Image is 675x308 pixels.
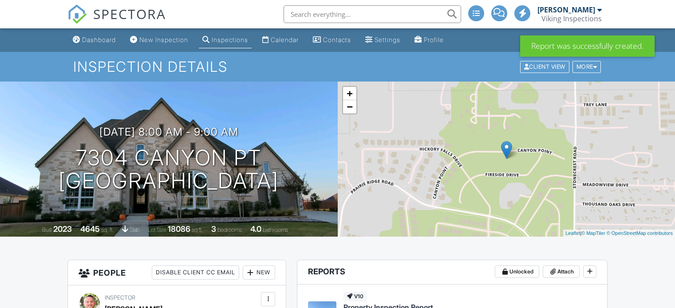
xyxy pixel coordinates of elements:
div: Contacts [323,36,351,43]
div: Viking Inspections [541,14,602,23]
a: Dashboard [69,32,119,48]
span: SPECTORA [93,4,166,23]
div: Report was successfully created. [520,35,655,57]
a: © OpenStreetMap contributors [607,230,673,236]
div: Settings [375,36,400,43]
a: Calendar [259,32,302,48]
span: Built [42,226,52,233]
div: 18086 [168,224,190,234]
span: sq.ft. [192,226,203,233]
div: Inspections [212,36,248,43]
div: 4.0 [250,224,261,234]
a: Settings [362,32,404,48]
div: More [572,61,601,73]
h1: 7304 Canyon Pt [GEOGRAPHIC_DATA] [59,146,279,193]
a: © MapTiler [581,230,605,236]
div: Client View [520,61,569,73]
div: [PERSON_NAME] [537,5,595,14]
a: Inspections [199,32,252,48]
div: Disable Client CC Email [152,265,239,280]
a: Zoom out [343,100,356,113]
a: New Inspection [126,32,192,48]
div: Profile [424,36,444,43]
a: Profile [411,32,447,48]
div: Dashboard [82,36,116,43]
span: bathrooms [263,226,288,233]
a: Zoom in [343,87,356,100]
span: sq. ft. [101,226,114,233]
a: Client View [519,63,572,70]
a: Leaflet [565,230,580,236]
div: Calendar [271,36,299,43]
h3: [DATE] 8:00 am - 9:00 am [99,126,238,138]
span: bedrooms [217,226,242,233]
h1: Inspection Details [73,59,602,74]
a: Contacts [309,32,355,48]
span: Lot Size [148,226,166,233]
div: 3 [211,224,216,234]
h3: People [68,260,286,285]
span: slab [130,226,139,233]
div: New [243,265,275,280]
div: | [563,230,675,237]
a: SPECTORA [67,12,166,31]
div: 4645 [80,224,100,234]
div: 2023 [53,224,72,234]
input: Search everything... [284,5,461,23]
span: Inspector [105,294,135,301]
div: New Inspection [139,36,188,43]
img: The Best Home Inspection Software - Spectora [67,4,87,24]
